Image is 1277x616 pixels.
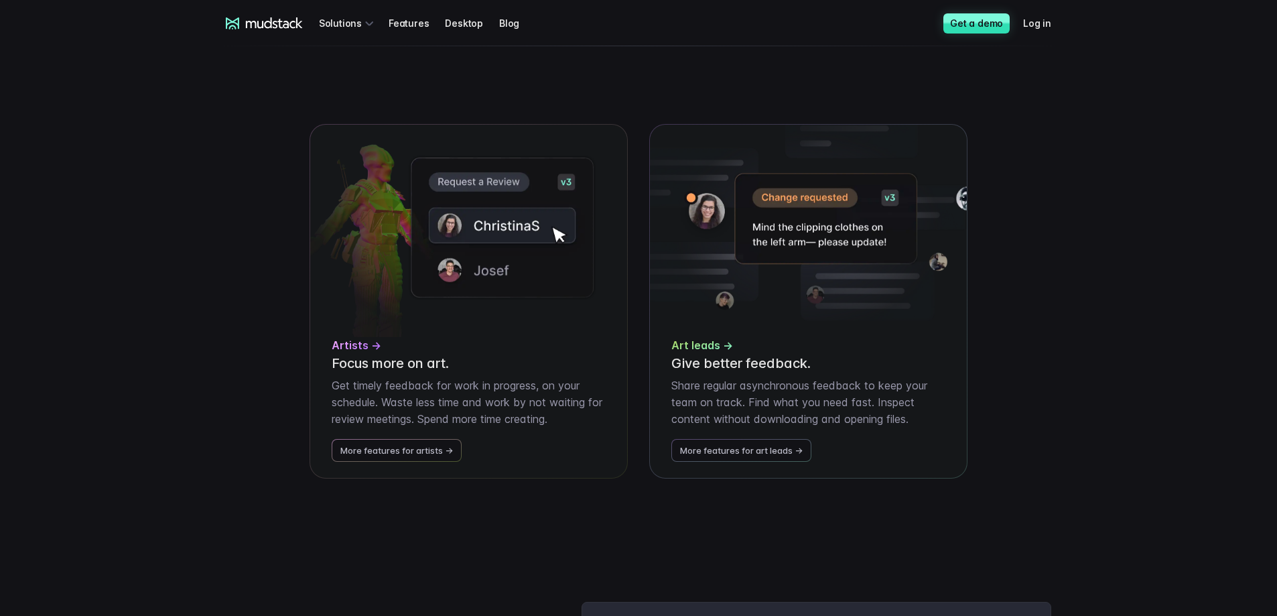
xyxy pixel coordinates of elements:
[340,445,453,456] span: More features for artists →
[224,111,286,122] span: Art team size
[319,11,378,36] div: Solutions
[224,1,274,12] span: Last name
[445,11,499,36] a: Desktop
[1023,11,1067,36] a: Log in
[3,243,12,252] input: Work with outsourced artists?
[680,445,803,456] span: More features for art leads →
[499,11,535,36] a: Blog
[226,17,303,29] a: mudstack logo
[332,355,606,372] h3: Focus more on art.
[943,13,1010,34] a: Get a demo
[15,243,156,254] span: Work with outsourced artists?
[332,439,462,462] a: More features for artists →
[671,337,733,354] span: Art leads →
[671,439,811,462] a: More features for art leads →
[332,377,606,427] p: Get timely feedback for work in progress, on your schedule. Waste less time and work by not waiti...
[671,377,945,427] p: Share regular asynchronous feedback to keep your team on track. Find what you need fast. Inspect ...
[389,11,445,36] a: Features
[671,355,945,372] h3: Give better feedback.
[224,56,261,67] span: Job title
[332,337,381,354] span: Artists →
